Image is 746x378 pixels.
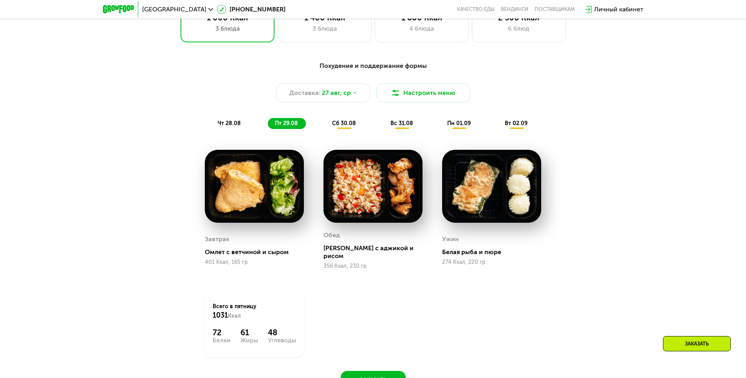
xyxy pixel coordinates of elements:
[286,24,363,33] div: 3 блюда
[480,24,558,33] div: 6 блюд
[213,303,296,320] div: Всего в пятницу
[332,120,356,127] span: сб 30.08
[323,229,340,241] div: Обед
[390,120,413,127] span: вс 31.08
[205,233,229,245] div: Завтрак
[275,120,298,127] span: пт 29.08
[383,24,461,33] div: 4 блюда
[218,120,241,127] span: чт 28.08
[663,336,731,351] div: Заказать
[213,328,231,337] div: 72
[322,88,351,98] span: 27 авг, ср
[189,24,266,33] div: 3 блюда
[376,84,470,102] button: Настроить меню
[447,120,471,127] span: пн 01.09
[501,6,528,13] a: Вендинги
[442,259,541,265] div: 274 Ккал, 220 гр
[205,259,304,265] div: 401 Ккал, 165 гр
[142,6,206,13] span: [GEOGRAPHIC_DATA]
[268,328,296,337] div: 48
[217,5,285,14] a: [PHONE_NUMBER]
[268,337,296,343] div: Углеводы
[141,61,605,71] div: Похудение и поддержание формы
[289,88,320,98] span: Доставка:
[323,263,423,269] div: 356 Ккал, 230 гр
[213,337,231,343] div: Белки
[240,328,258,337] div: 61
[457,6,495,13] a: Качество еды
[442,233,459,245] div: Ужин
[213,311,228,320] span: 1031
[594,5,643,14] div: Личный кабинет
[323,244,429,260] div: [PERSON_NAME] с аджикой и рисом
[240,337,258,343] div: Жиры
[535,6,575,13] div: поставщикам
[442,248,547,256] div: Белая рыба и пюре
[505,120,527,127] span: вт 02.09
[228,313,241,319] span: Ккал
[205,248,310,256] div: Омлет с ветчиной и сыром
